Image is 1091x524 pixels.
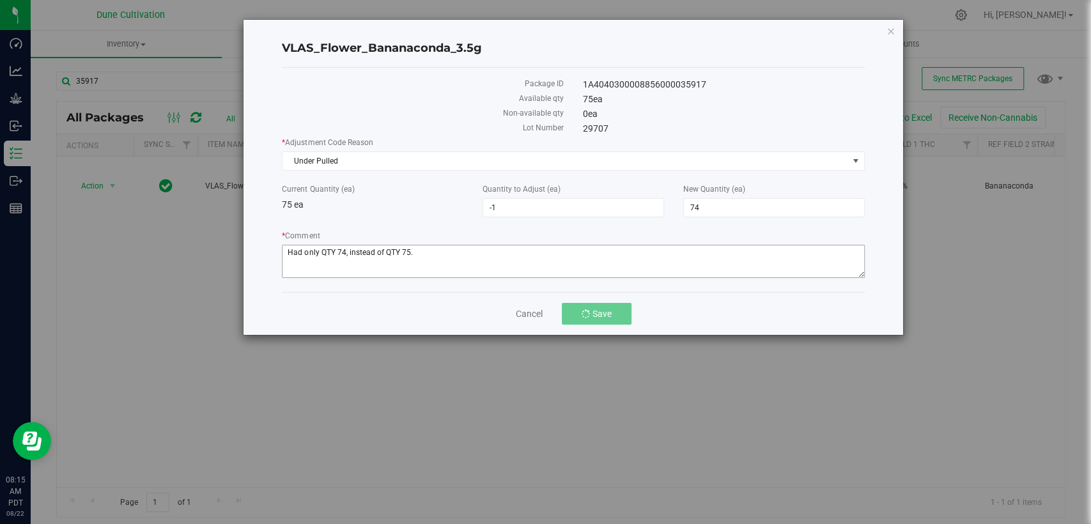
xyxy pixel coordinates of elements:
input: 74 [684,199,864,217]
span: select [847,152,863,170]
span: Save [592,309,612,319]
div: 29707 [573,122,874,135]
label: New Quantity (ea) [683,183,865,195]
label: Non-available qty [282,107,564,119]
label: Lot Number [282,122,564,134]
span: ea [588,109,598,119]
h4: VLAS_Flower_Bananaconda_3.5g [282,40,864,57]
span: ea [593,94,603,104]
iframe: Resource center [13,422,51,460]
label: Adjustment Code Reason [282,137,864,148]
input: -1 [483,199,663,217]
label: Comment [282,230,864,242]
span: 0 [583,109,598,119]
span: Under Pulled [282,152,847,170]
button: Save [562,303,631,325]
span: 75 [583,94,603,104]
div: 1A4040300008856000035917 [573,78,874,91]
label: Quantity to Adjust (ea) [483,183,664,195]
label: Package ID [282,78,564,89]
a: Cancel [516,307,543,320]
label: Available qty [282,93,564,104]
label: Current Quantity (ea) [282,183,463,195]
span: 75 ea [282,199,304,210]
